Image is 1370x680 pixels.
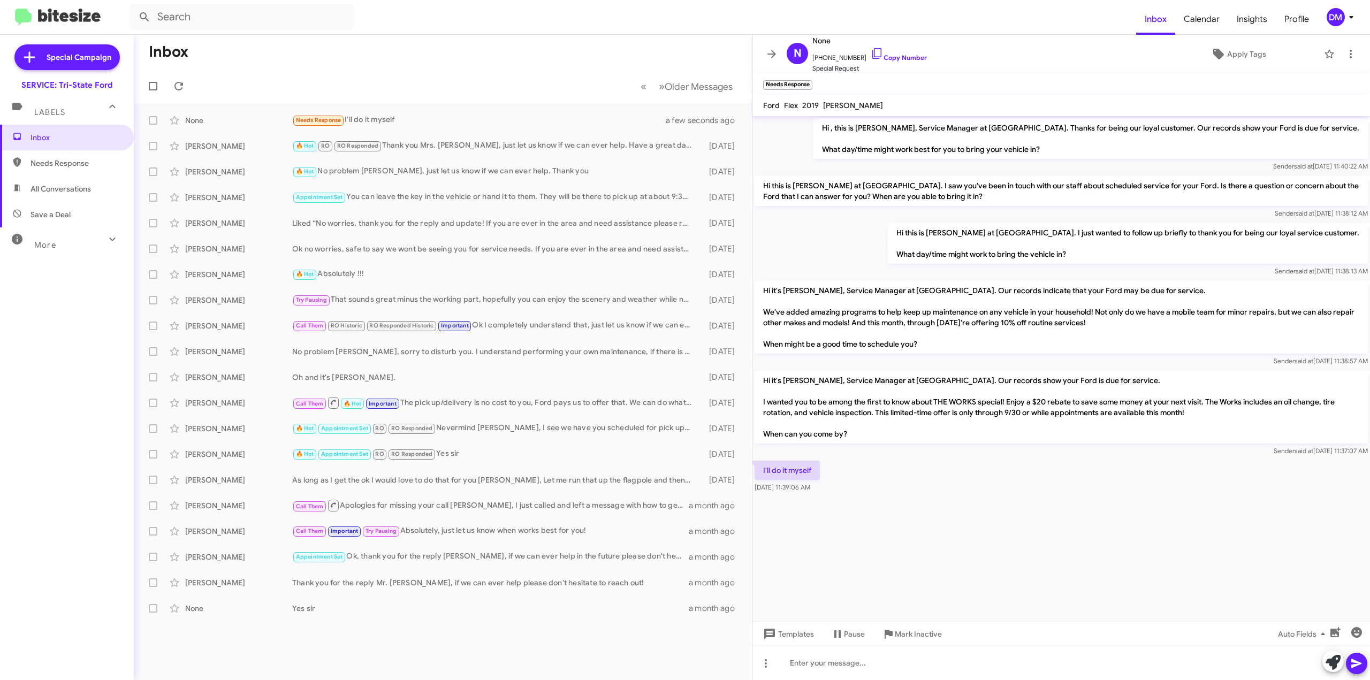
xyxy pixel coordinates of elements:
[763,101,780,110] span: Ford
[1158,44,1319,64] button: Apply Tags
[1276,4,1318,35] a: Profile
[697,449,743,460] div: [DATE]
[895,624,942,644] span: Mark Inactive
[689,552,743,562] div: a month ago
[21,80,112,90] div: SERVICE: Tri-State Ford
[813,118,1368,159] p: Hi , this is [PERSON_NAME], Service Manager at [GEOGRAPHIC_DATA]. Thanks for being our loyal cust...
[296,194,343,201] span: Appointment Set
[185,192,292,203] div: [PERSON_NAME]
[679,115,743,126] div: a few seconds ago
[185,552,292,562] div: [PERSON_NAME]
[1275,209,1368,217] span: Sender [DATE] 11:38:12 AM
[296,553,343,560] span: Appointment Set
[130,4,354,30] input: Search
[689,603,743,614] div: a month ago
[697,423,743,434] div: [DATE]
[296,142,314,149] span: 🔥 Hot
[185,115,292,126] div: None
[296,503,324,510] span: Call Them
[292,165,697,178] div: No problem [PERSON_NAME], just let us know if we can ever help. Thank you
[697,166,743,177] div: [DATE]
[823,101,883,110] span: [PERSON_NAME]
[1318,8,1358,26] button: DM
[697,243,743,254] div: [DATE]
[761,624,814,644] span: Templates
[185,372,292,383] div: [PERSON_NAME]
[697,141,743,151] div: [DATE]
[871,54,927,62] a: Copy Number
[665,81,733,93] span: Older Messages
[635,75,739,97] nav: Page navigation example
[321,142,330,149] span: RO
[752,624,823,644] button: Templates
[185,500,292,511] div: [PERSON_NAME]
[1295,357,1313,365] span: said at
[1136,4,1175,35] a: Inbox
[185,423,292,434] div: [PERSON_NAME]
[441,322,469,329] span: Important
[34,108,65,117] span: Labels
[763,80,812,90] small: Needs Response
[697,295,743,305] div: [DATE]
[823,624,873,644] button: Pause
[292,448,697,460] div: Yes sir
[697,269,743,280] div: [DATE]
[1227,44,1266,64] span: Apply Tags
[697,192,743,203] div: [DATE]
[697,372,743,383] div: [DATE]
[1273,162,1368,170] span: Sender [DATE] 11:40:22 AM
[31,184,91,194] span: All Conversations
[292,499,689,512] div: Apologies for missing your call [PERSON_NAME], I just called and left a message with how to get i...
[292,475,697,485] div: As long as I get the ok I would love to do that for you [PERSON_NAME], Let me run that up the fla...
[375,450,384,457] span: RO
[296,271,314,278] span: 🔥 Hot
[185,346,292,357] div: [PERSON_NAME]
[292,294,697,306] div: That sounds great minus the working part, hopefully you can enjoy the scenery and weather while n...
[1228,4,1276,35] span: Insights
[34,240,56,250] span: More
[292,243,697,254] div: Ok no worries, safe to say we wont be seeing you for service needs. If you are ever in the area a...
[31,158,121,169] span: Needs Response
[292,319,697,332] div: Ok I completely understand that, just let us know if we can ever help.
[292,140,697,152] div: Thank you Mrs. [PERSON_NAME], just let us know if we can ever help. Have a great day!
[634,75,653,97] button: Previous
[812,34,927,47] span: None
[185,295,292,305] div: [PERSON_NAME]
[697,346,743,357] div: [DATE]
[1275,267,1368,275] span: Sender [DATE] 11:38:13 AM
[689,577,743,588] div: a month ago
[697,475,743,485] div: [DATE]
[1294,162,1313,170] span: said at
[689,500,743,511] div: a month ago
[321,450,368,457] span: Appointment Set
[641,80,646,93] span: «
[292,372,697,383] div: Oh and it's [PERSON_NAME].
[888,223,1368,264] p: Hi this is [PERSON_NAME] at [GEOGRAPHIC_DATA]. I just wanted to follow up briefly to thank you fo...
[185,526,292,537] div: [PERSON_NAME]
[296,296,327,303] span: Try Pausing
[185,269,292,280] div: [PERSON_NAME]
[185,449,292,460] div: [PERSON_NAME]
[391,450,432,457] span: RO Responded
[844,624,865,644] span: Pause
[369,322,433,329] span: RO Responded Historic
[185,320,292,331] div: [PERSON_NAME]
[1175,4,1228,35] a: Calendar
[697,218,743,228] div: [DATE]
[292,346,697,357] div: No problem [PERSON_NAME], sorry to disturb you. I understand performing your own maintenance, if ...
[47,52,111,63] span: Special Campaign
[1269,624,1338,644] button: Auto Fields
[31,209,71,220] span: Save a Deal
[185,243,292,254] div: [PERSON_NAME]
[391,425,432,432] span: RO Responded
[292,525,689,537] div: Absolutely, just let us know when works best for you!
[1278,624,1329,644] span: Auto Fields
[369,400,397,407] span: Important
[812,63,927,74] span: Special Request
[31,132,121,143] span: Inbox
[755,371,1368,444] p: Hi it's [PERSON_NAME], Service Manager at [GEOGRAPHIC_DATA]. Our records show your Ford is due fo...
[292,218,697,228] div: Liked “No worries, thank you for the reply and update! If you are ever in the area and need assis...
[292,396,697,409] div: The pick up/delivery is no cost to you, Ford pays us to offer that. We can do whatever is easier ...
